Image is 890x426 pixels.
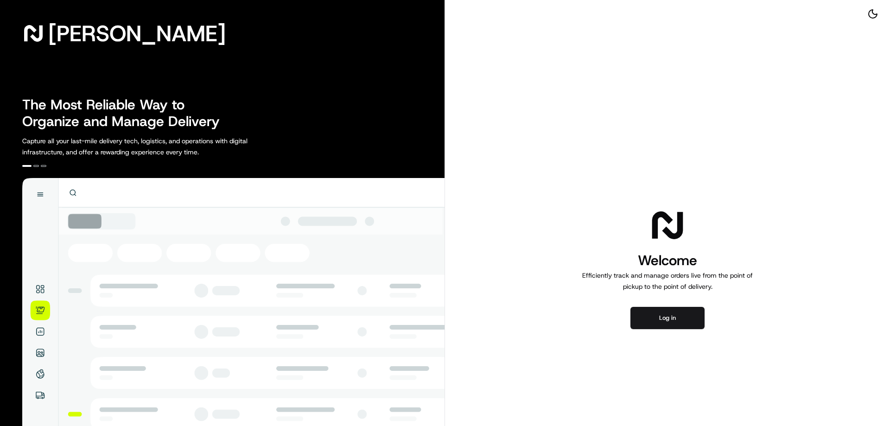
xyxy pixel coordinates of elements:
button: Log in [630,307,705,329]
p: Efficiently track and manage orders live from the point of pickup to the point of delivery. [578,270,756,292]
h1: Welcome [578,251,756,270]
h2: The Most Reliable Way to Organize and Manage Delivery [22,96,230,130]
span: [PERSON_NAME] [48,24,226,43]
p: Capture all your last-mile delivery tech, logistics, and operations with digital infrastructure, ... [22,135,289,158]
